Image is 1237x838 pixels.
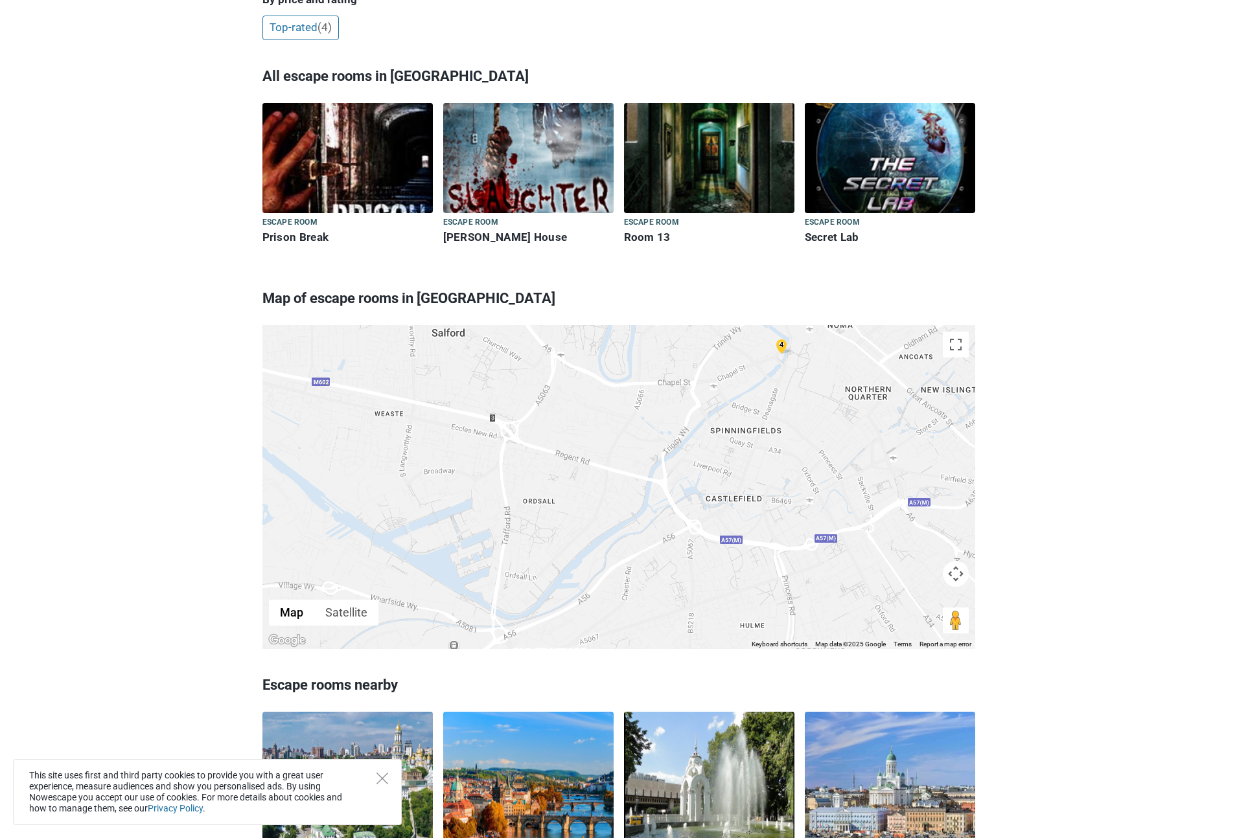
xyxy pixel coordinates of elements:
[266,632,308,649] a: Open this area in Google Maps (opens a new window)
[624,231,794,244] h6: Room 13
[262,103,433,213] img: Prison Break
[624,103,794,247] a: Room 13 Escape room Room 13
[262,282,975,315] h3: Map of escape rooms in [GEOGRAPHIC_DATA]
[624,103,794,213] img: Room 13
[262,16,339,40] a: Top-rated(4)
[262,216,318,230] span: Escape room
[266,632,308,649] img: Google
[13,759,402,825] div: This site uses first and third party cookies to provide you with a great user experience, measure...
[314,600,378,626] button: Show satellite imagery
[943,332,969,357] button: Toggle fullscreen view
[805,216,860,230] span: Escape room
[805,103,975,213] img: Secret Lab
[443,231,614,244] h6: [PERSON_NAME] House
[148,803,203,813] a: Privacy Policy
[624,216,679,230] span: Escape room
[376,773,388,784] button: Close
[943,561,969,587] button: Map camera controls
[443,103,614,213] img: Slaughter House
[752,640,807,649] button: Keyboard shortcuts
[919,640,971,648] a: Report a map error
[262,668,975,702] h3: Escape rooms nearby
[443,216,498,230] span: Escape room
[894,640,912,648] a: Terms (opens in new tab)
[318,21,332,34] span: (4)
[262,60,975,93] h3: All escape rooms in [GEOGRAPHIC_DATA]
[815,640,886,648] span: Map data ©2025 Google
[269,600,314,626] button: Show street map
[805,231,975,244] h6: Secret Lab
[262,231,433,244] h6: Prison Break
[805,103,975,247] a: Secret Lab Escape room Secret Lab
[443,103,614,247] a: Slaughter House Escape room [PERSON_NAME] House
[774,337,789,352] div: 4
[943,607,969,633] button: Drag Pegman onto the map to open Street View
[776,339,792,354] img: map-view-ico-yellow.png
[262,103,433,247] a: Prison Break Escape room Prison Break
